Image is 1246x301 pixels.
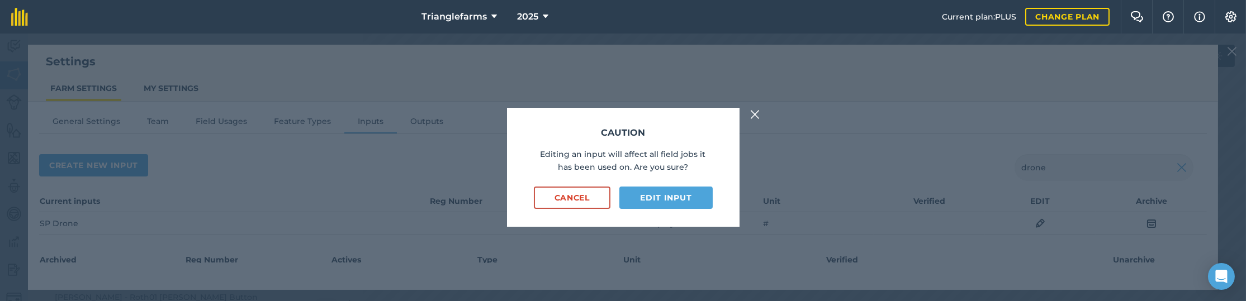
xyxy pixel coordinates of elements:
span: Trianglefarms [421,10,487,23]
img: fieldmargin Logo [11,8,28,26]
a: Change plan [1025,8,1110,26]
div: Open Intercom Messenger [1208,263,1235,290]
button: Cancel [534,187,611,209]
img: svg+xml;base64,PHN2ZyB4bWxucz0iaHR0cDovL3d3dy53My5vcmcvMjAwMC9zdmciIHdpZHRoPSIxNyIgaGVpZ2h0PSIxNy... [1194,10,1205,23]
img: svg+xml;base64,PHN2ZyB4bWxucz0iaHR0cDovL3d3dy53My5vcmcvMjAwMC9zdmciIHdpZHRoPSIyMiIgaGVpZ2h0PSIzMC... [750,108,760,121]
img: A question mark icon [1162,11,1175,22]
span: 2025 [517,10,538,23]
img: A cog icon [1224,11,1238,22]
button: Edit input [619,187,712,209]
span: Current plan : PLUS [942,11,1016,23]
h3: Caution [534,126,713,140]
img: Two speech bubbles overlapping with the left bubble in the forefront [1130,11,1144,22]
p: Editing an input will affect all field jobs it has been used on. Are you sure? [534,148,713,173]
